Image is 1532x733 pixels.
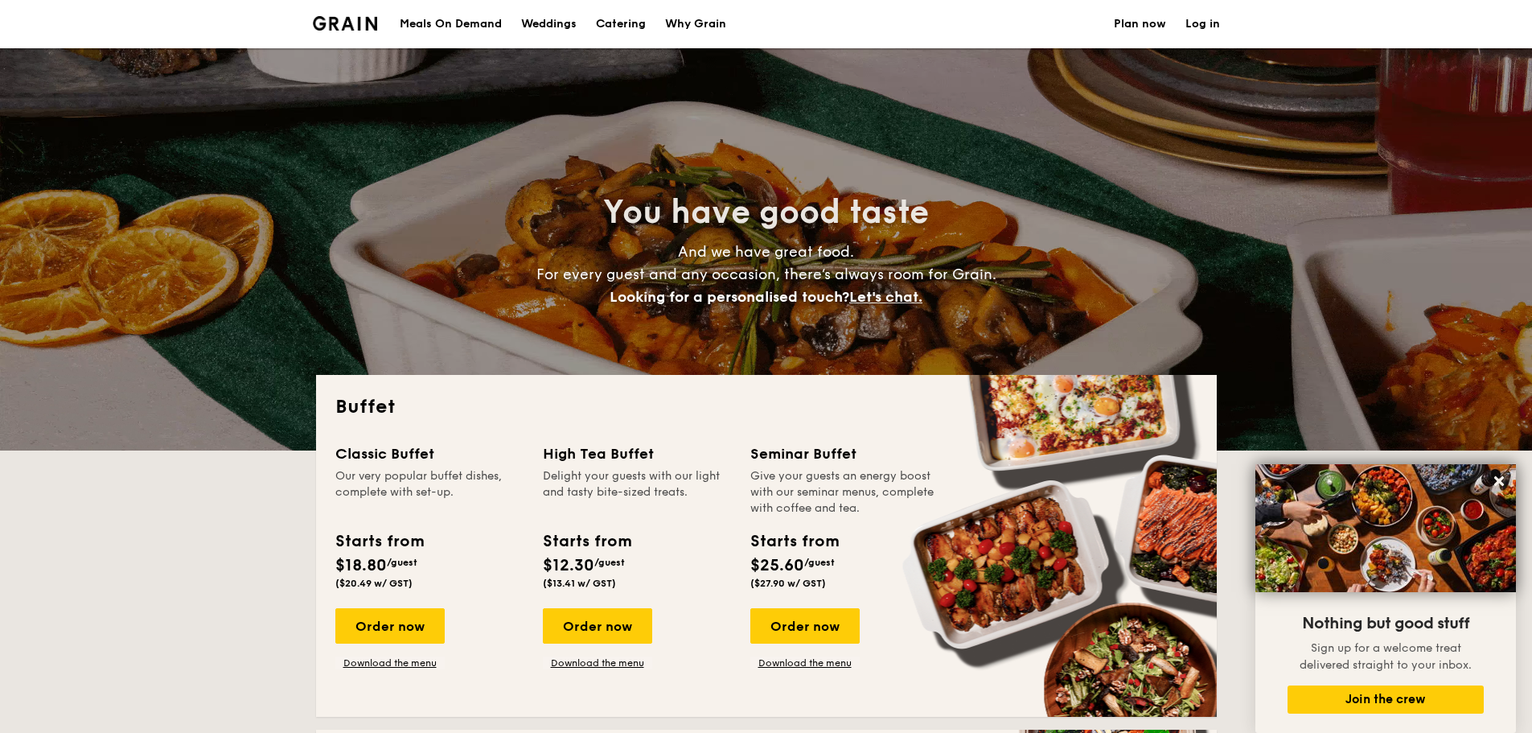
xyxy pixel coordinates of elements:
[594,557,625,568] span: /guest
[543,608,652,644] div: Order now
[1300,641,1472,672] span: Sign up for a welcome treat delivered straight to your inbox.
[335,468,524,517] div: Our very popular buffet dishes, complete with set-up.
[387,557,417,568] span: /guest
[1288,686,1484,714] button: Join the crew
[750,608,860,644] div: Order now
[543,578,616,589] span: ($13.41 w/ GST)
[335,578,413,589] span: ($20.49 w/ GST)
[543,468,731,517] div: Delight your guests with our light and tasty bite-sized treats.
[750,529,838,554] div: Starts from
[750,657,860,669] a: Download the menu
[313,16,378,31] a: Logotype
[335,657,445,669] a: Download the menu
[750,443,939,465] div: Seminar Buffet
[543,443,731,465] div: High Tea Buffet
[335,394,1197,420] h2: Buffet
[335,443,524,465] div: Classic Buffet
[313,16,378,31] img: Grain
[750,468,939,517] div: Give your guests an energy boost with our seminar menus, complete with coffee and tea.
[335,556,387,575] span: $18.80
[335,608,445,644] div: Order now
[335,529,423,554] div: Starts from
[543,529,630,554] div: Starts from
[543,556,594,575] span: $12.30
[1255,464,1516,592] img: DSC07876-Edit02-Large.jpeg
[750,578,826,589] span: ($27.90 w/ GST)
[610,288,849,306] span: Looking for a personalised touch?
[804,557,835,568] span: /guest
[536,243,996,306] span: And we have great food. For every guest and any occasion, there’s always room for Grain.
[1486,468,1512,494] button: Close
[543,657,652,669] a: Download the menu
[1302,614,1469,633] span: Nothing but good stuff
[849,288,922,306] span: Let's chat.
[603,193,929,232] span: You have good taste
[750,556,804,575] span: $25.60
